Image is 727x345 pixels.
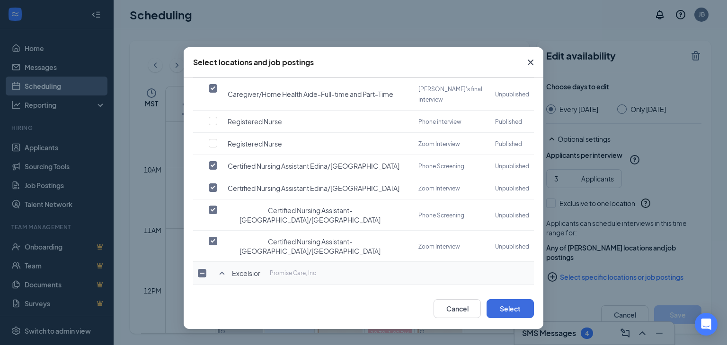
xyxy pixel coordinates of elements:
[434,299,481,318] button: Cancel
[221,237,399,256] span: Certified Nursing Assistant-[GEOGRAPHIC_DATA]/[GEOGRAPHIC_DATA]
[525,57,536,68] svg: Cross
[495,243,529,250] span: Unpublished
[518,47,543,78] button: Close
[193,57,314,68] div: Select locations and job postings
[495,163,529,170] span: Unpublished
[495,185,529,192] span: Unpublished
[695,313,718,336] div: Open Intercom Messenger
[418,212,464,219] span: Phone Screening
[221,206,399,224] span: Certified Nursing Assistant-[GEOGRAPHIC_DATA]/[GEOGRAPHIC_DATA]
[418,185,460,192] span: Zoom Interview
[495,118,522,125] span: published
[232,268,260,278] span: Excelsior
[418,243,460,250] span: Zoom Interview
[270,268,316,278] p: Promise Care, Inc
[228,139,282,148] span: Registered Nurse
[487,299,534,318] button: Select
[228,89,393,99] span: Caregiver/Home Health Aide-Full-time and Part-Time
[228,117,282,126] span: Registered Nurse
[228,161,399,171] span: Certified Nursing Assistant Edina/[GEOGRAPHIC_DATA]
[228,183,399,193] span: Certified Nursing Assistant Edina/[GEOGRAPHIC_DATA]
[495,140,522,147] span: published
[216,267,228,279] svg: SmallChevronUp
[418,163,464,170] span: Phone Screening
[418,140,460,147] span: Zoom Interview
[418,86,482,103] span: [PERSON_NAME]'s final interview
[495,212,529,219] span: Unpublished
[418,118,461,125] span: Phone interview
[495,91,529,98] span: Unpublished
